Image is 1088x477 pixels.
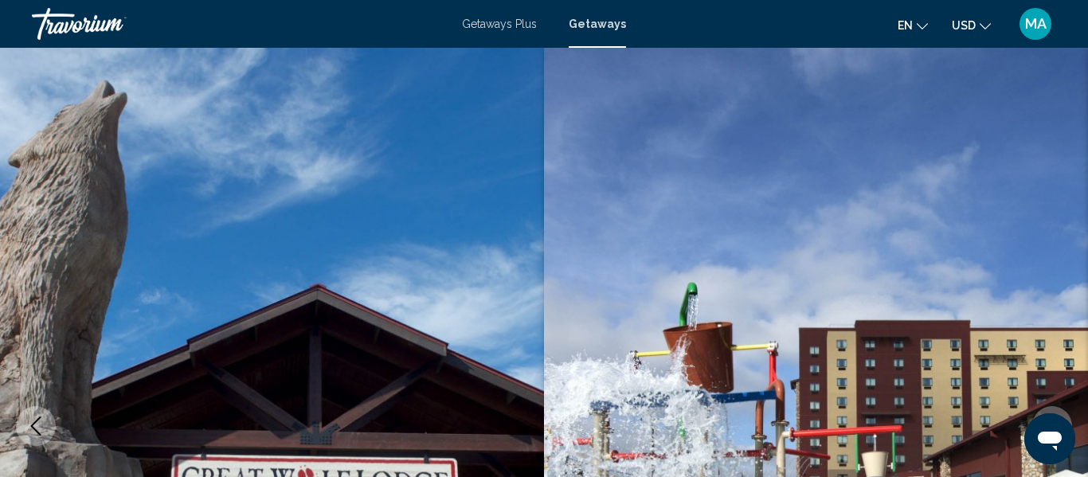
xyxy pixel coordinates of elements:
button: Change currency [952,14,991,37]
button: Previous image [16,406,56,446]
span: en [898,19,913,32]
iframe: Button to launch messaging window [1024,413,1075,464]
a: Getaways Plus [462,18,537,30]
button: Change language [898,14,928,37]
span: USD [952,19,976,32]
button: User Menu [1015,7,1056,41]
button: Next image [1032,406,1072,446]
a: Getaways [569,18,626,30]
span: MA [1025,16,1047,32]
a: Travorium [32,8,446,40]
